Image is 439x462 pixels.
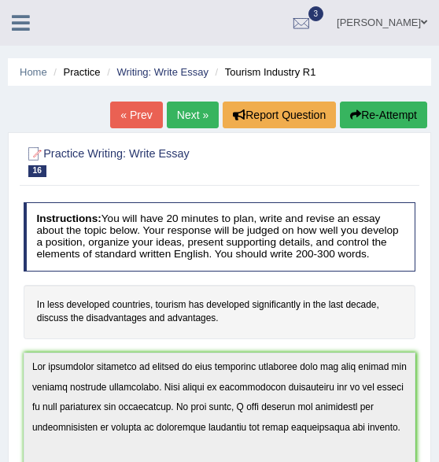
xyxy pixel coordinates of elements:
h2: Practice Writing: Write Essay [24,144,267,177]
span: 3 [308,6,324,21]
b: Instructions: [36,213,101,224]
h4: You will have 20 minutes to plan, write and revise an essay about the topic below. Your response ... [24,202,416,271]
a: Home [20,66,47,78]
h4: In less developed countries, tourism has developed significantly in the last decade, discuss the ... [24,285,416,339]
a: « Prev [110,102,162,128]
button: Re-Attempt [340,102,427,128]
button: Report Question [223,102,336,128]
span: 16 [28,165,46,177]
a: Next » [167,102,219,128]
a: Writing: Write Essay [116,66,208,78]
li: Tourism Industry R1 [212,65,316,79]
li: Practice [50,65,100,79]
